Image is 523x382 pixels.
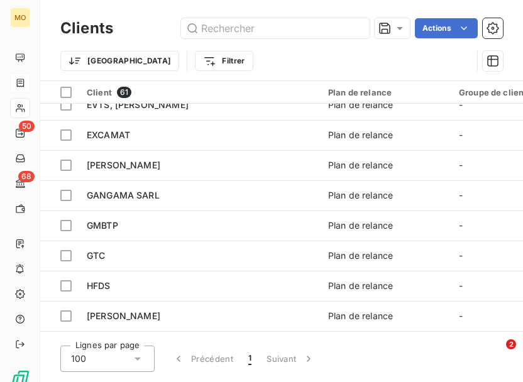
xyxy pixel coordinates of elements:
div: Plan de relance [328,189,393,202]
span: 68 [18,171,35,182]
span: - [459,280,463,291]
span: GANGAMA SARL [87,190,160,200]
div: Plan de relance [328,249,393,262]
div: Plan de relance [328,280,393,292]
span: 61 [117,87,131,98]
button: 1 [241,346,259,372]
span: [PERSON_NAME] [87,310,160,321]
span: GTC [87,250,105,261]
button: Actions [415,18,478,38]
button: [GEOGRAPHIC_DATA] [60,51,179,71]
span: 50 [19,121,35,132]
span: - [459,129,463,140]
span: - [459,160,463,170]
div: Plan de relance [328,310,393,322]
div: Plan de relance [328,219,393,232]
span: Client [87,87,112,97]
div: Plan de relance [328,159,393,172]
span: 1 [248,352,251,365]
span: - [459,190,463,200]
span: 100 [71,352,86,365]
div: Plan de relance [328,87,444,97]
span: - [459,310,463,321]
div: Plan de relance [328,99,393,111]
a: 68 [10,173,30,194]
button: Précédent [165,346,241,372]
span: EXCAMAT [87,129,130,140]
div: MO [10,8,30,28]
span: 2 [506,339,516,349]
iframe: Intercom live chat [480,339,510,369]
span: GMBTP [87,220,118,231]
div: Plan de relance [328,129,393,141]
span: - [459,220,463,231]
span: - [459,99,463,110]
span: HFDS [87,280,111,291]
button: Suivant [259,346,322,372]
span: [PERSON_NAME] [87,160,160,170]
a: 50 [10,123,30,143]
span: - [459,250,463,261]
span: EVTS, [PERSON_NAME] [87,99,189,110]
input: Rechercher [181,18,370,38]
button: Filtrer [195,51,253,71]
h3: Clients [60,17,113,40]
